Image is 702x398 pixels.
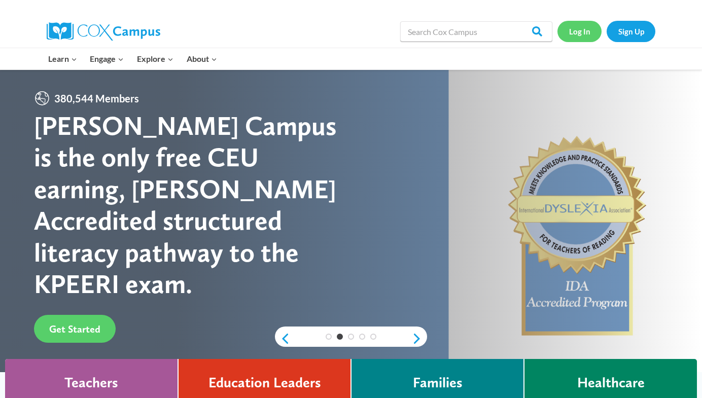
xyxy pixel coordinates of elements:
a: next [412,333,427,345]
button: Child menu of About [180,48,224,69]
nav: Secondary Navigation [557,21,655,42]
span: Get Started [49,323,100,335]
a: 3 [348,334,354,340]
div: [PERSON_NAME] Campus is the only free CEU earning, [PERSON_NAME] Accredited structured literacy p... [34,110,351,300]
h4: Teachers [64,374,118,391]
a: 4 [359,334,365,340]
button: Child menu of Learn [42,48,84,69]
button: Child menu of Engage [84,48,131,69]
img: Cox Campus [47,22,160,41]
div: content slider buttons [275,329,427,349]
a: 1 [326,334,332,340]
a: 5 [370,334,376,340]
span: 380,544 Members [50,90,143,106]
h4: Education Leaders [208,374,321,391]
nav: Primary Navigation [42,48,223,69]
input: Search Cox Campus [400,21,552,42]
h4: Families [413,374,463,391]
a: previous [275,333,290,345]
button: Child menu of Explore [130,48,180,69]
a: Log In [557,21,602,42]
a: 2 [337,334,343,340]
a: Sign Up [607,21,655,42]
h4: Healthcare [577,374,645,391]
a: Get Started [34,315,116,343]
